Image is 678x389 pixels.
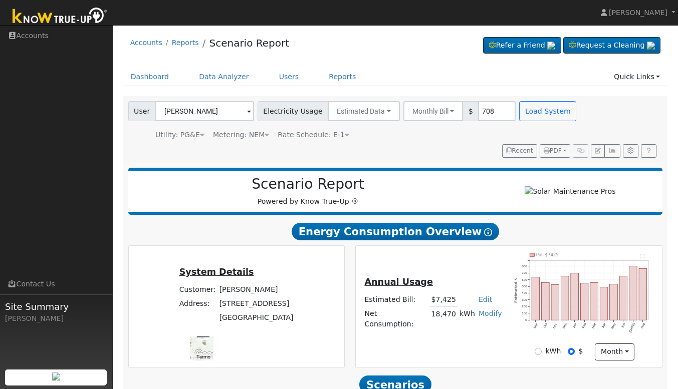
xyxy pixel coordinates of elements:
[561,276,569,320] rect: onclick=""
[5,300,107,313] span: Site Summary
[217,296,295,310] td: [STREET_ADDRESS]
[172,39,199,47] a: Reports
[623,144,638,158] button: Settings
[640,253,645,258] text: 
[641,144,656,158] a: Help Link
[647,42,655,50] img: retrieve
[532,277,540,320] rect: onclick=""
[542,282,550,320] rect: onclick=""
[581,322,587,328] text: Feb
[191,68,257,86] a: Data Analyzer
[258,101,328,121] span: Electricity Usage
[52,372,60,380] img: retrieve
[196,354,210,359] a: Terms (opens in new tab)
[563,37,660,54] a: Request a Cleaning
[522,277,527,281] text: 600
[525,318,527,321] text: 0
[133,176,483,207] div: Powered by Know True-Up ®
[620,322,626,328] text: Jun
[502,144,537,158] button: Recent
[601,322,606,328] text: Apr
[213,130,269,140] div: Metering: NEM
[463,101,479,121] span: $
[579,346,583,356] label: $
[604,144,620,158] button: Multi-Series Graph
[544,147,562,154] span: PDF
[562,322,567,329] text: Dec
[600,287,608,320] rect: onclick=""
[138,176,478,193] h2: Scenario Report
[595,343,634,360] button: month
[429,292,458,307] td: $7,425
[552,322,558,329] text: Nov
[217,311,295,325] td: [GEOGRAPHIC_DATA]
[177,282,217,296] td: Customer:
[479,309,502,317] a: Modify
[628,322,636,332] text: [DATE]
[545,346,561,356] label: kWh
[123,68,177,86] a: Dashboard
[551,284,559,320] rect: onclick=""
[192,347,225,360] img: Google
[292,223,499,241] span: Energy Consumption Overview
[8,6,113,28] img: Know True-Up
[591,144,605,158] button: Edit User
[321,68,363,86] a: Reports
[519,101,576,121] button: Load System
[522,264,527,267] text: 800
[522,297,527,301] text: 300
[639,268,647,320] rect: onclick=""
[581,283,589,320] rect: onclick=""
[429,307,458,331] td: 18,470
[590,282,598,320] rect: onclick=""
[128,101,156,121] span: User
[272,68,307,86] a: Users
[610,322,616,329] text: May
[536,252,559,257] text: Pull $7425
[458,307,477,331] td: kWh
[591,322,597,329] text: Mar
[522,291,527,294] text: 400
[130,39,162,47] a: Accounts
[522,311,527,314] text: 100
[209,37,289,49] a: Scenario Report
[540,144,570,158] button: PDF
[571,273,579,320] rect: onclick=""
[479,295,492,303] a: Edit
[543,322,548,328] text: Oct
[547,42,555,50] img: retrieve
[155,101,254,121] input: Select a User
[572,322,577,328] text: Jan
[483,37,561,54] a: Refer a Friend
[363,292,429,307] td: Estimated Bill:
[364,277,432,287] u: Annual Usage
[619,276,627,320] rect: onclick=""
[278,131,349,139] span: Alias: None
[217,282,295,296] td: [PERSON_NAME]
[328,101,400,121] button: Estimated Data
[155,130,204,140] div: Utility: PG&E
[522,271,527,274] text: 700
[533,322,538,328] text: Sep
[525,186,615,197] img: Solar Maintenance Pros
[5,313,107,324] div: [PERSON_NAME]
[609,9,667,17] span: [PERSON_NAME]
[179,267,254,277] u: System Details
[629,266,637,320] rect: onclick=""
[535,348,542,355] input: kWh
[640,322,645,328] text: Aug
[610,284,618,320] rect: onclick=""
[522,304,527,308] text: 200
[192,347,225,360] a: Open this area in Google Maps (opens a new window)
[568,348,575,355] input: $
[177,296,217,310] td: Address:
[484,228,492,236] i: Show Help
[606,68,667,86] a: Quick Links
[522,284,527,288] text: 500
[514,277,518,302] text: Estimated $
[363,307,429,331] td: Net Consumption:
[403,101,464,121] button: Monthly Bill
